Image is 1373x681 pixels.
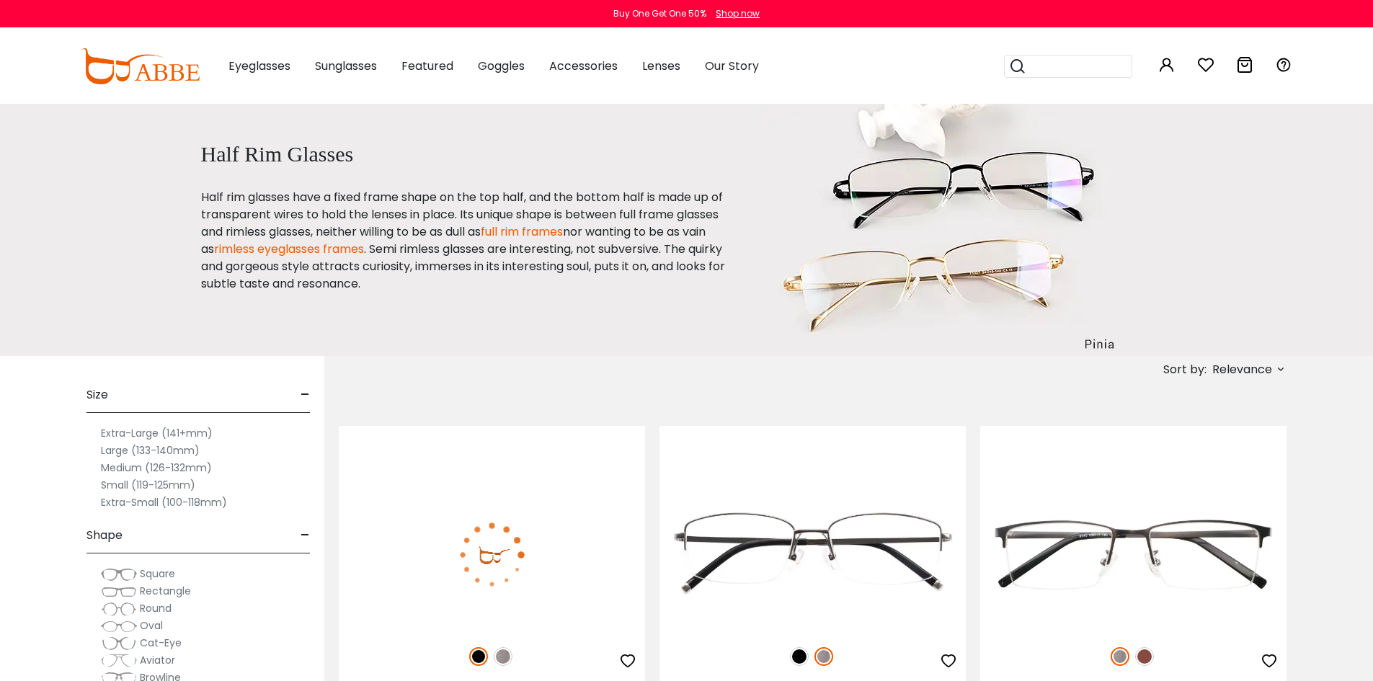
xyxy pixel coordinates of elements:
img: Aviator.png [101,654,137,668]
span: Size [86,378,108,412]
span: Shape [86,518,123,553]
img: Gun [494,647,512,666]
span: Eyeglasses [228,58,290,74]
span: - [301,378,310,412]
label: Extra-Small (100-118mm) [101,494,227,511]
img: Gun [814,647,833,666]
img: Cat-Eye.png [101,636,137,651]
span: Square [140,566,175,581]
span: Sort by: [1163,361,1207,378]
span: Aviator [140,653,175,667]
span: Goggles [478,58,525,74]
img: Brown [1135,647,1154,666]
span: Relevance [1212,357,1272,383]
a: rimless eyeglasses frames [214,241,364,257]
span: Oval [140,618,163,633]
span: Featured [401,58,453,74]
img: half rim glasses [761,104,1127,356]
span: Rectangle [140,584,191,598]
a: full rim frames [481,223,563,240]
img: Black [790,647,809,666]
span: Our Story [705,58,759,74]
img: Oval.png [101,619,137,633]
div: Shop now [716,7,760,20]
span: - [301,518,310,553]
p: Half rim glasses have a fixed frame shape on the top half, and the bottom half is made up of tran... [201,189,726,293]
img: Rectangle.png [101,584,137,599]
h1: Half Rim Glasses [201,141,726,167]
span: Sunglasses [315,58,377,74]
img: Square.png [101,567,137,582]
span: Lenses [642,58,680,74]
label: Small (119-125mm) [101,476,195,494]
img: Round.png [101,602,137,616]
img: Gun [1111,647,1129,666]
label: Large (133-140mm) [101,442,200,459]
span: Accessories [549,58,618,74]
label: Medium (126-132mm) [101,459,212,476]
div: Buy One Get One 50% [613,7,706,20]
a: Shop now [708,7,760,19]
img: abbeglasses.com [81,48,200,84]
img: Black [469,647,488,666]
img: Gun Alexander - Metal ,Adjust Nose Pads [980,478,1287,631]
img: Gun Noah - Titanium ,Adjust Nose Pads [659,478,966,631]
span: Round [140,601,172,615]
span: Cat-Eye [140,636,182,650]
label: Extra-Large (141+mm) [101,424,213,442]
img: Black Liam - Titanium ,Adjust Nose Pads [339,478,645,631]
